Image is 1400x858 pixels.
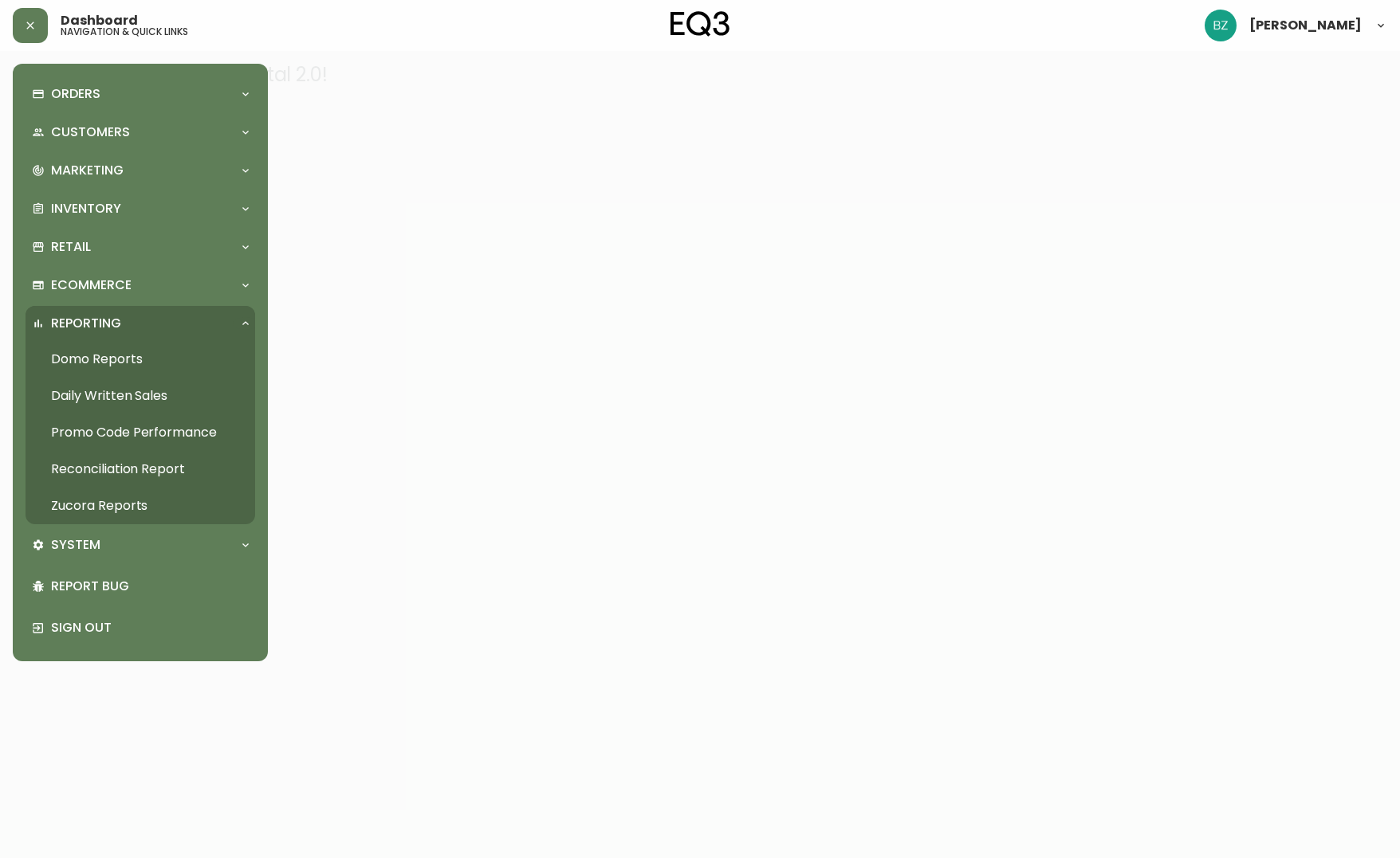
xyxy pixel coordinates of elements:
div: Ecommerce [26,268,255,303]
p: Reporting [51,315,121,332]
div: Report Bug [26,566,255,607]
div: Inventory [26,191,255,226]
p: Customers [51,123,130,141]
div: Reporting [26,306,255,341]
a: Zucora Reports [26,488,255,524]
span: [PERSON_NAME] [1249,19,1362,32]
p: Orders [51,85,100,103]
a: Reconciliation Report [26,451,255,488]
div: Sign Out [26,607,255,648]
a: Daily Written Sales [26,378,255,414]
img: logo [671,11,729,37]
div: Orders [26,76,255,112]
p: Inventory [51,200,121,217]
p: Report Bug [51,578,249,595]
p: System [51,536,100,554]
div: Retail [26,229,255,264]
p: Retail [51,238,91,256]
h5: navigation & quick links [61,27,188,37]
p: Ecommerce [51,276,132,294]
div: System [26,527,255,562]
p: Marketing [51,162,124,179]
p: Sign Out [51,619,249,637]
div: Marketing [26,153,255,188]
div: Customers [26,115,255,150]
span: Dashboard [61,14,138,27]
a: Promo Code Performance [26,414,255,451]
a: Domo Reports [26,341,255,378]
img: 603957c962080f772e6770b96f84fb5c [1205,10,1237,41]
